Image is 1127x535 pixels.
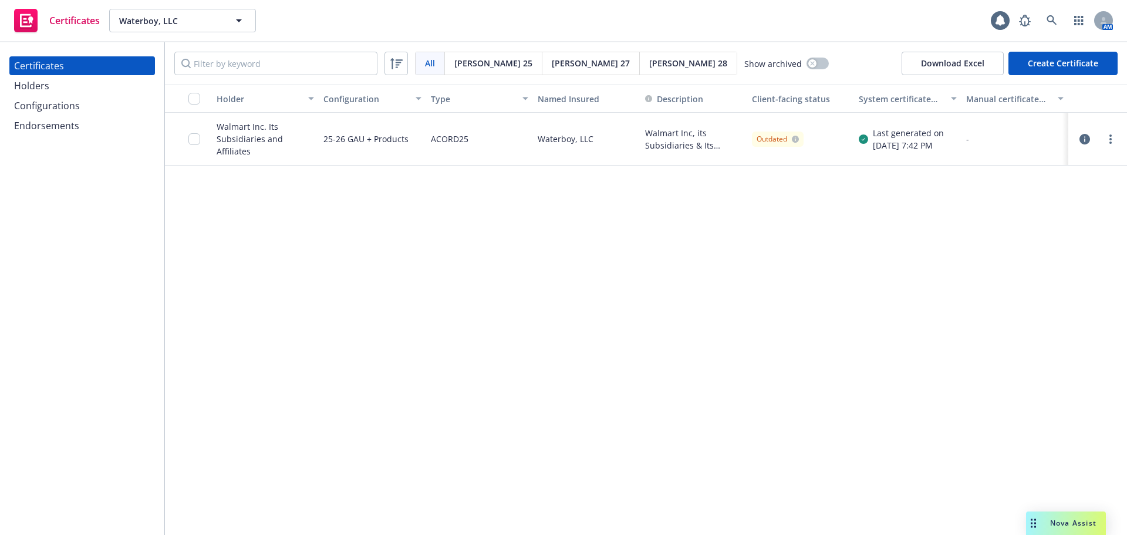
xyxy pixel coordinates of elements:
span: Nova Assist [1050,518,1096,528]
div: Endorsements [14,116,79,135]
div: Type [431,93,515,105]
div: 25-26 GAU + Products [323,120,409,158]
button: Named Insured [533,85,640,113]
span: Show archived [744,58,802,70]
span: [PERSON_NAME] 28 [649,57,727,69]
span: [PERSON_NAME] 25 [454,57,532,69]
span: Waterboy, LLC [119,15,221,27]
div: - [966,133,1064,145]
button: Waterboy, LLC [109,9,256,32]
button: Client-facing status [747,85,854,113]
button: Create Certificate [1008,52,1118,75]
div: Named Insured [538,93,635,105]
div: Client-facing status [752,93,849,105]
button: Walmart Inc, its Subsidiaries & Its Affiliates are included as additional insured where required ... [645,127,743,152]
button: Configuration [319,85,426,113]
div: Configurations [14,96,80,115]
div: Holders [14,76,49,95]
span: Certificates [49,16,100,25]
button: Nova Assist [1026,512,1106,535]
button: Holder [212,85,319,113]
button: Download Excel [902,52,1004,75]
div: System certificate last generated [859,93,943,105]
a: Certificates [9,4,104,37]
div: ACORD25 [431,120,468,158]
div: Last generated on [873,127,944,139]
div: Manual certificate last generated [966,93,1051,105]
div: Configuration [323,93,408,105]
a: Certificates [9,56,155,75]
button: Type [426,85,533,113]
div: Waterboy, LLC [533,113,640,166]
input: Select all [188,93,200,105]
div: Holder [217,93,301,105]
input: Toggle Row Selected [188,133,200,145]
button: System certificate last generated [854,85,961,113]
a: Endorsements [9,116,155,135]
a: Configurations [9,96,155,115]
div: Certificates [14,56,64,75]
div: Walmart Inc. Its Subsidiaries and Affiliates [217,120,314,157]
div: Outdated [757,134,799,144]
a: Switch app [1067,9,1091,32]
a: Report a Bug [1013,9,1037,32]
a: Search [1040,9,1064,32]
button: Description [645,93,703,105]
div: [DATE] 7:42 PM [873,139,944,152]
button: Manual certificate last generated [961,85,1068,113]
a: more [1104,132,1118,146]
span: All [425,57,435,69]
a: Holders [9,76,155,95]
span: [PERSON_NAME] 27 [552,57,630,69]
div: Drag to move [1026,512,1041,535]
input: Filter by keyword [174,52,377,75]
